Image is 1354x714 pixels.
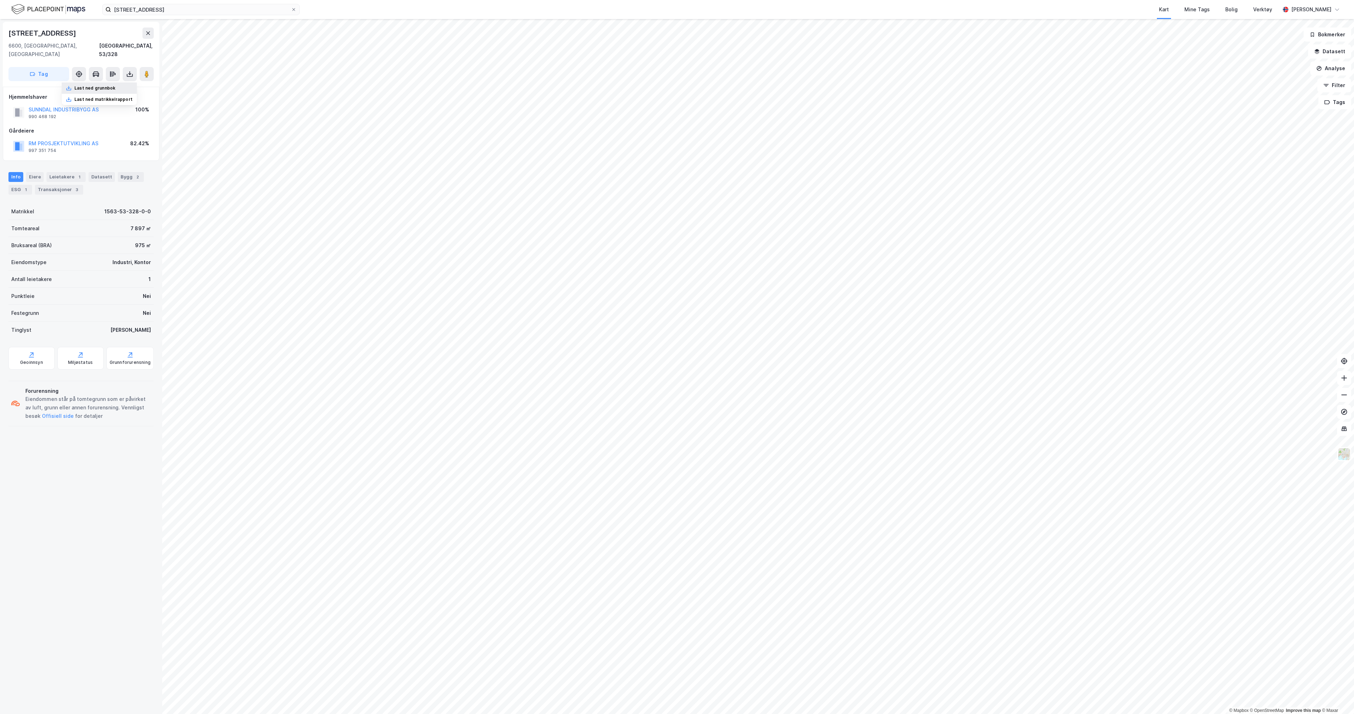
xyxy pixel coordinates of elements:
div: ESG [8,185,32,195]
div: 100% [135,105,149,114]
div: Grunnforurensning [110,360,151,365]
div: Eiere [26,172,44,182]
div: Geoinnsyn [20,360,43,365]
div: Transaksjoner [35,185,83,195]
div: Kart [1159,5,1169,14]
div: [PERSON_NAME] [110,326,151,334]
div: Leietakere [47,172,86,182]
div: [PERSON_NAME] [1291,5,1331,14]
div: 6600, [GEOGRAPHIC_DATA], [GEOGRAPHIC_DATA] [8,42,99,59]
div: 990 468 192 [29,114,56,120]
button: Tags [1318,95,1351,109]
button: Datasett [1308,44,1351,59]
div: 2 [134,173,141,181]
div: 7 897 ㎡ [130,224,151,233]
div: Nei [143,292,151,300]
div: 82.42% [130,139,149,148]
button: Bokmerker [1304,28,1351,42]
img: logo.f888ab2527a4732fd821a326f86c7f29.svg [11,3,85,16]
div: 3 [73,186,80,193]
div: Bolig [1225,5,1238,14]
div: [GEOGRAPHIC_DATA], 53/328 [99,42,154,59]
div: Forurensning [25,387,151,395]
div: Bygg [118,172,144,182]
a: Mapbox [1229,708,1249,713]
a: OpenStreetMap [1250,708,1284,713]
button: Tag [8,67,69,81]
div: Nei [143,309,151,317]
div: Antall leietakere [11,275,52,283]
div: Tomteareal [11,224,39,233]
div: 1 [148,275,151,283]
div: Gårdeiere [9,127,153,135]
div: Festegrunn [11,309,39,317]
div: Industri, Kontor [112,258,151,267]
div: 975 ㎡ [135,241,151,250]
div: Last ned grunnbok [74,85,115,91]
div: Hjemmelshaver [9,93,153,101]
img: Z [1337,447,1351,461]
div: Verktøy [1253,5,1272,14]
div: Punktleie [11,292,35,300]
a: Improve this map [1286,708,1321,713]
div: [STREET_ADDRESS] [8,28,78,39]
button: Filter [1317,78,1351,92]
div: Kontrollprogram for chat [1319,680,1354,714]
div: Matrikkel [11,207,34,216]
div: 1 [76,173,83,181]
div: Info [8,172,23,182]
div: Mine Tags [1184,5,1210,14]
div: Eiendomstype [11,258,47,267]
div: Last ned matrikkelrapport [74,97,133,102]
input: Søk på adresse, matrikkel, gårdeiere, leietakere eller personer [111,4,291,15]
div: Eiendommen står på tomtegrunn som er påvirket av luft, grunn eller annen forurensning. Vennligst ... [25,395,151,420]
div: Bruksareal (BRA) [11,241,52,250]
iframe: Chat Widget [1319,680,1354,714]
button: Analyse [1310,61,1351,75]
div: Miljøstatus [68,360,93,365]
div: 1 [22,186,29,193]
div: Datasett [89,172,115,182]
div: 997 351 754 [29,148,56,153]
div: Tinglyst [11,326,31,334]
div: 1563-53-328-0-0 [104,207,151,216]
